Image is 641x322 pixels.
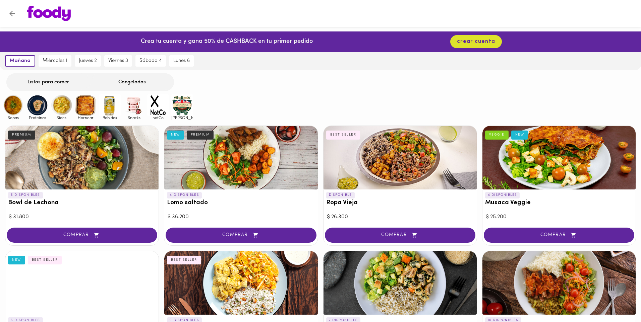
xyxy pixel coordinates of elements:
[326,192,355,198] p: DISPONIBLE
[108,58,128,64] span: viernes 3
[173,58,190,64] span: lunes 6
[167,192,202,198] p: 4 DISPONIBLES
[482,251,636,315] div: Caserito
[485,192,520,198] p: 4 DISPONIBLES
[333,232,467,238] span: COMPRAR
[166,228,316,243] button: COMPRAR
[457,38,495,45] span: crear cuenta
[75,55,101,67] button: jueves 2
[139,58,162,64] span: sábado 4
[2,115,24,120] span: Sopas
[167,199,315,207] h3: Lomo saltado
[486,213,632,221] div: $ 25.200
[169,55,194,67] button: lunes 6
[39,55,71,67] button: miércoles 1
[26,94,48,116] img: Proteinas
[104,55,132,67] button: viernes 3
[123,115,145,120] span: Snacks
[26,115,48,120] span: Proteinas
[485,131,509,139] div: VEGGIE
[511,131,528,139] div: NEW
[10,58,31,64] span: mañana
[8,131,35,139] div: PREMIUM
[135,55,166,67] button: sábado 4
[99,115,121,120] span: Bebidas
[327,213,473,221] div: $ 26.300
[99,94,121,116] img: Bebidas
[4,5,20,22] button: Volver
[75,115,97,120] span: Hornear
[147,94,169,116] img: notCo
[167,256,201,264] div: BEST SELLER
[168,213,314,221] div: $ 36.200
[2,94,24,116] img: Sopas
[8,256,25,264] div: NEW
[43,58,67,64] span: miércoles 1
[324,126,477,189] div: Ropa Vieja
[51,94,72,116] img: Sides
[492,232,626,238] span: COMPRAR
[90,73,174,91] div: Congelados
[326,199,474,207] h3: Ropa Vieja
[8,192,43,198] p: 5 DISPONIBLES
[27,6,71,21] img: logo.png
[324,251,477,315] div: Pollo espinaca champiñón
[6,73,90,91] div: Listos para comer
[164,251,317,315] div: Pollo al Curry
[75,94,97,116] img: Hornear
[174,232,308,238] span: COMPRAR
[187,131,214,139] div: PREMIUM
[482,126,636,189] div: Musaca Veggie
[171,94,193,116] img: mullens
[167,131,184,139] div: NEW
[450,35,502,48] button: crear cuenta
[325,228,475,243] button: COMPRAR
[147,115,169,120] span: notCo
[485,199,633,207] h3: Musaca Veggie
[171,115,193,120] span: [PERSON_NAME]
[8,199,156,207] h3: Bowl de Lechona
[28,256,62,264] div: BEST SELLER
[484,228,634,243] button: COMPRAR
[141,37,313,46] p: Crea tu cuenta y gana 50% de CASHBACK en tu primer pedido
[164,126,317,189] div: Lomo saltado
[15,232,149,238] span: COMPRAR
[123,94,145,116] img: Snacks
[51,115,72,120] span: Sides
[7,228,157,243] button: COMPRAR
[5,251,159,315] div: Pollo de la Nona
[5,55,35,67] button: mañana
[9,213,155,221] div: $ 31.800
[326,131,360,139] div: BEST SELLER
[5,126,159,189] div: Bowl de Lechona
[79,58,97,64] span: jueves 2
